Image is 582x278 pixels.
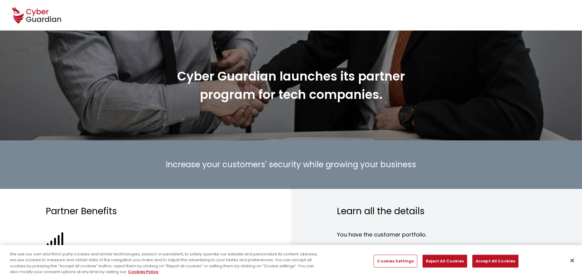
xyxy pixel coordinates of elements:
[472,255,518,268] button: Accept All Cookies
[177,68,405,103] strong: Cyber Guardian launches its partner program for tech companies.
[10,251,320,275] div: We use our own and third-party cookies and similar technologies, session or persistent, to safely...
[423,255,467,268] button: Reject All Cookies
[46,204,245,218] h3: Partner Benefits
[566,254,579,267] button: Close
[337,204,536,218] h3: Learn all the details
[374,255,417,268] button: Cookies Settings, Opens the preference center dialog
[128,269,159,275] a: More information about your privacy, opens in a new tab
[108,140,474,189] h2: Increase your customers' security while growing your business
[337,243,536,251] h4: We provide the full platform for you.
[337,230,536,239] h4: You have the customer portfolio.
